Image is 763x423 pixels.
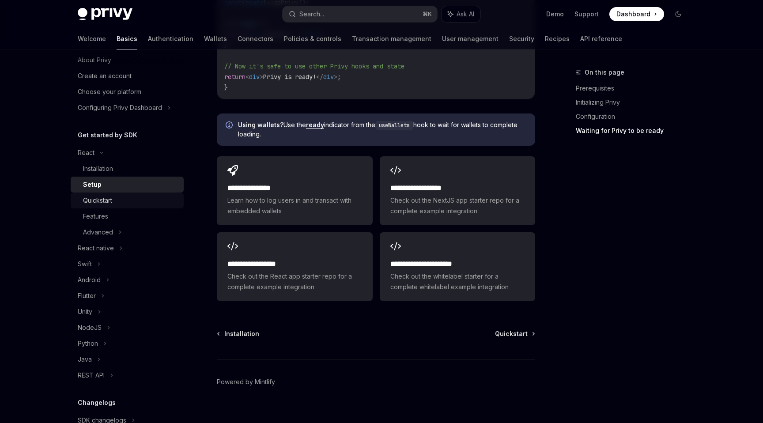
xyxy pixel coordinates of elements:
span: ⌘ K [423,11,432,18]
a: Quickstart [71,193,184,208]
a: Setup [71,177,184,193]
a: Demo [546,10,564,19]
a: ready [306,121,324,129]
svg: Info [226,121,234,130]
span: On this page [585,67,624,78]
div: Features [83,211,108,222]
div: Installation [83,163,113,174]
div: Search... [299,9,324,19]
code: useWallets [375,121,413,130]
h5: Get started by SDK [78,130,137,140]
span: div [249,73,260,81]
button: Search...⌘K [283,6,437,22]
span: Learn how to log users in and transact with embedded wallets [227,195,362,216]
span: Privy is ready! [263,73,316,81]
a: **** **** **** ***Check out the React app starter repo for a complete example integration [217,232,372,301]
a: Prerequisites [576,81,692,95]
a: Support [574,10,599,19]
span: ; [337,73,341,81]
div: REST API [78,370,105,381]
a: Installation [218,329,259,338]
a: Recipes [545,28,570,49]
span: Dashboard [616,10,650,19]
div: Configuring Privy Dashboard [78,102,162,113]
div: Python [78,338,98,349]
a: Connectors [238,28,273,49]
a: User management [442,28,499,49]
div: Advanced [83,227,113,238]
span: Ask AI [457,10,474,19]
button: Ask AI [442,6,480,22]
div: Swift [78,259,92,269]
span: > [334,73,337,81]
div: Flutter [78,291,96,301]
a: API reference [580,28,622,49]
span: } [224,83,228,91]
span: div [323,73,334,81]
div: React [78,147,94,158]
div: NodeJS [78,322,102,333]
span: Use the indicator from the hook to wait for wallets to complete loading. [238,121,526,139]
span: </ [316,73,323,81]
a: Powered by Mintlify [217,378,275,386]
a: Basics [117,28,137,49]
a: Quickstart [495,329,534,338]
a: Configuration [576,110,692,124]
span: Check out the React app starter repo for a complete example integration [227,271,362,292]
div: React native [78,243,114,253]
a: Waiting for Privy to be ready [576,124,692,138]
span: return [224,73,246,81]
span: Installation [224,329,259,338]
a: Wallets [204,28,227,49]
a: Security [509,28,534,49]
div: Java [78,354,92,365]
a: **** **** **** ****Check out the NextJS app starter repo for a complete example integration [380,156,535,225]
span: Check out the NextJS app starter repo for a complete example integration [390,195,525,216]
a: Policies & controls [284,28,341,49]
span: > [260,73,263,81]
a: Transaction management [352,28,431,49]
span: Quickstart [495,329,528,338]
a: Dashboard [609,7,664,21]
a: Create an account [71,68,184,84]
a: **** **** **** **** ***Check out the whitelabel starter for a complete whitelabel example integra... [380,232,535,301]
button: Toggle dark mode [671,7,685,21]
div: Create an account [78,71,132,81]
a: Initializing Privy [576,95,692,110]
div: Quickstart [83,195,112,206]
span: < [246,73,249,81]
h5: Changelogs [78,397,116,408]
div: Setup [83,179,102,190]
span: // Now it's safe to use other Privy hooks and state [224,62,404,70]
a: Features [71,208,184,224]
a: **** **** **** *Learn how to log users in and transact with embedded wallets [217,156,372,225]
img: dark logo [78,8,132,20]
a: Welcome [78,28,106,49]
span: Check out the whitelabel starter for a complete whitelabel example integration [390,271,525,292]
a: Installation [71,161,184,177]
div: Unity [78,306,92,317]
a: Authentication [148,28,193,49]
div: Choose your platform [78,87,141,97]
a: Choose your platform [71,84,184,100]
div: Android [78,275,101,285]
strong: Using wallets? [238,121,283,128]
